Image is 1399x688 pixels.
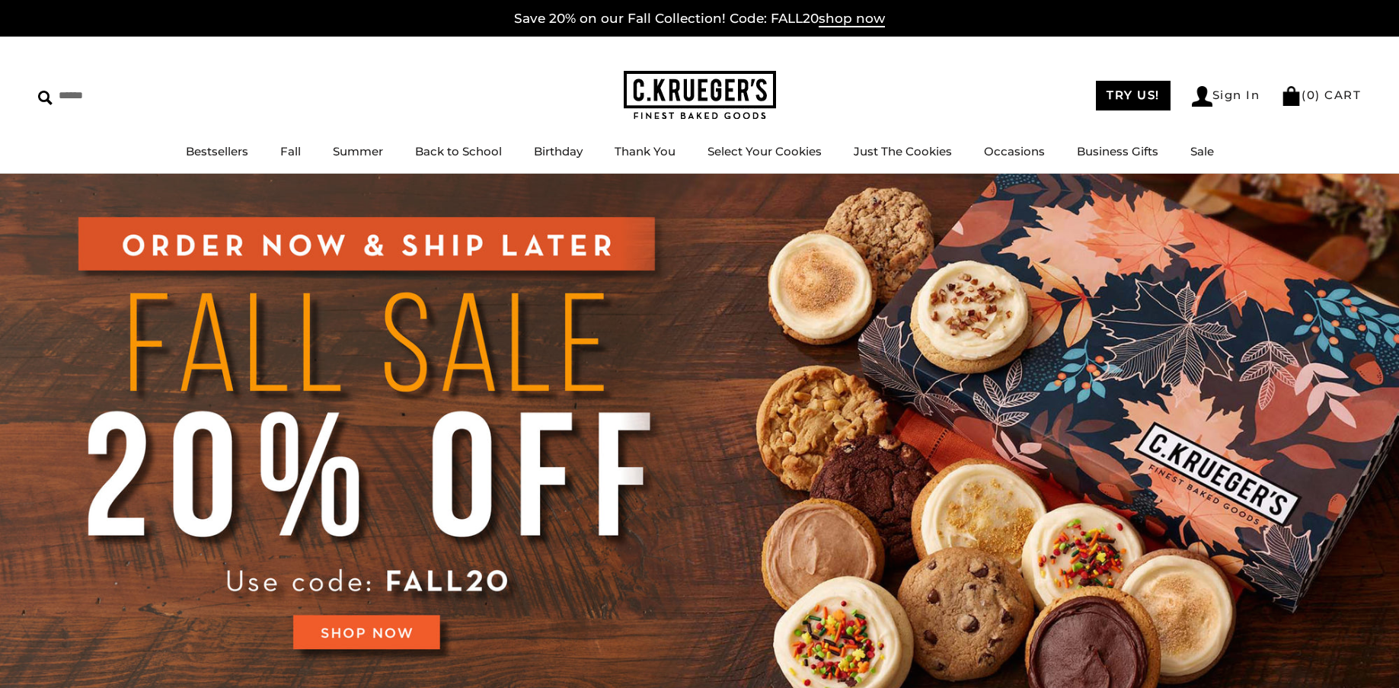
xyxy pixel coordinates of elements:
a: Just The Cookies [854,144,952,158]
a: Sign In [1192,86,1260,107]
a: Occasions [984,144,1045,158]
img: Bag [1281,86,1302,106]
a: Select Your Cookies [707,144,822,158]
a: Sale [1190,144,1214,158]
a: Birthday [534,144,583,158]
input: Search [38,84,219,107]
a: (0) CART [1281,88,1361,102]
a: Save 20% on our Fall Collection! Code: FALL20shop now [514,11,885,27]
a: Fall [280,144,301,158]
a: Bestsellers [186,144,248,158]
img: Account [1192,86,1212,107]
a: Back to School [415,144,502,158]
a: Summer [333,144,383,158]
a: Business Gifts [1077,144,1158,158]
a: Thank You [615,144,676,158]
img: Search [38,91,53,105]
a: TRY US! [1096,81,1171,110]
img: C.KRUEGER'S [624,71,776,120]
span: shop now [819,11,885,27]
span: 0 [1307,88,1316,102]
